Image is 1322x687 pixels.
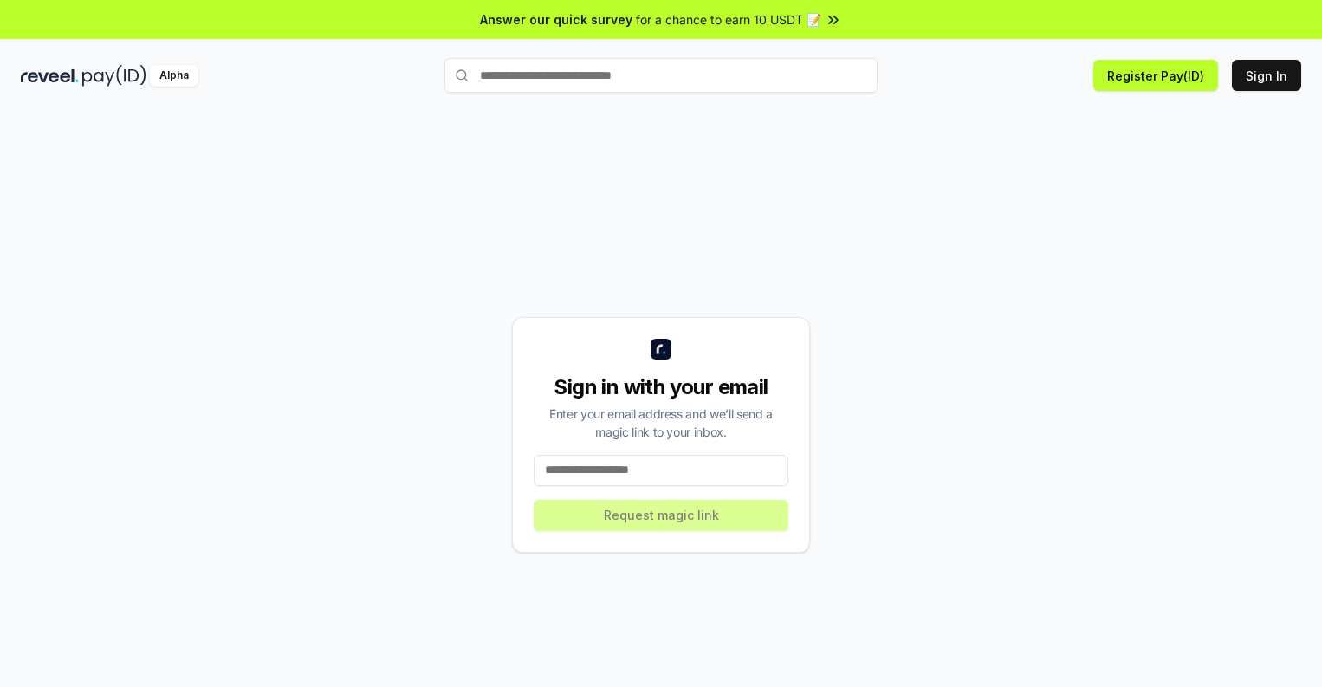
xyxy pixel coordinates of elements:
span: for a chance to earn 10 USDT 📝 [636,10,821,29]
button: Sign In [1232,60,1301,91]
div: Enter your email address and we’ll send a magic link to your inbox. [534,405,788,441]
img: pay_id [82,65,146,87]
button: Register Pay(ID) [1093,60,1218,91]
img: reveel_dark [21,65,79,87]
span: Answer our quick survey [480,10,632,29]
img: logo_small [651,339,671,360]
div: Sign in with your email [534,373,788,401]
div: Alpha [150,65,198,87]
